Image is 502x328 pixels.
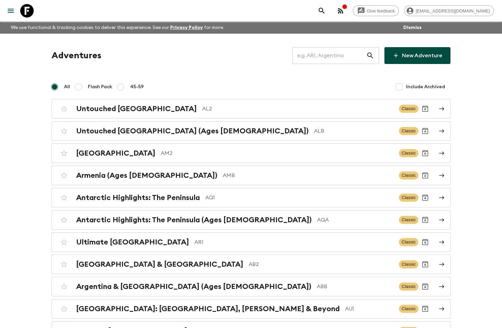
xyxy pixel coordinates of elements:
[4,4,18,18] button: menu
[130,84,144,90] span: 45-59
[418,169,432,182] button: Archive
[205,194,394,202] p: AQ1
[249,260,394,268] p: AB2
[223,171,394,179] p: AMB
[402,23,423,32] button: Dismiss
[76,282,311,291] h2: Argentina & [GEOGRAPHIC_DATA] (Ages [DEMOGRAPHIC_DATA])
[52,210,450,230] a: Antarctic Highlights: The Peninsula (Ages [DEMOGRAPHIC_DATA])AQAClassicArchive
[76,216,312,224] h2: Antarctic Highlights: The Peninsula (Ages [DEMOGRAPHIC_DATA])
[76,193,200,202] h2: Antarctic Highlights: The Peninsula
[76,260,243,269] h2: [GEOGRAPHIC_DATA] & [GEOGRAPHIC_DATA]
[412,8,494,13] span: [EMAIL_ADDRESS][DOMAIN_NAME]
[418,102,432,116] button: Archive
[406,84,445,90] span: Include Archived
[64,84,70,90] span: All
[52,143,450,163] a: [GEOGRAPHIC_DATA]AM2ClassicArchive
[399,105,418,113] span: Classic
[418,280,432,293] button: Archive
[161,149,394,157] p: AM2
[363,8,399,13] span: Give feedback
[317,216,394,224] p: AQA
[399,283,418,291] span: Classic
[76,238,189,247] h2: Ultimate [GEOGRAPHIC_DATA]
[202,105,394,113] p: AL2
[52,299,450,319] a: [GEOGRAPHIC_DATA]: [GEOGRAPHIC_DATA], [PERSON_NAME] & BeyondAU1ClassicArchive
[345,305,394,313] p: AU1
[52,166,450,185] a: Armenia (Ages [DEMOGRAPHIC_DATA])AMBClassicArchive
[399,171,418,179] span: Classic
[418,235,432,249] button: Archive
[418,213,432,227] button: Archive
[399,238,418,246] span: Classic
[418,146,432,160] button: Archive
[399,149,418,157] span: Classic
[52,277,450,296] a: Argentina & [GEOGRAPHIC_DATA] (Ages [DEMOGRAPHIC_DATA])ABBClassicArchive
[76,104,197,113] h2: Untouched [GEOGRAPHIC_DATA]
[52,188,450,207] a: Antarctic Highlights: The PeninsulaAQ1ClassicArchive
[418,124,432,138] button: Archive
[404,5,494,16] div: [EMAIL_ADDRESS][DOMAIN_NAME]
[88,84,112,90] span: Flash Pack
[170,25,203,30] a: Privacy Policy
[52,232,450,252] a: Ultimate [GEOGRAPHIC_DATA]AR1ClassicArchive
[52,99,450,119] a: Untouched [GEOGRAPHIC_DATA]AL2ClassicArchive
[194,238,394,246] p: AR1
[76,149,155,158] h2: [GEOGRAPHIC_DATA]
[76,127,309,135] h2: Untouched [GEOGRAPHIC_DATA] (Ages [DEMOGRAPHIC_DATA])
[76,304,340,313] h2: [GEOGRAPHIC_DATA]: [GEOGRAPHIC_DATA], [PERSON_NAME] & Beyond
[76,171,217,180] h2: Armenia (Ages [DEMOGRAPHIC_DATA])
[353,5,399,16] a: Give feedback
[292,46,366,65] input: e.g. AR1, Argentina
[384,47,450,64] a: New Adventure
[399,127,418,135] span: Classic
[52,255,450,274] a: [GEOGRAPHIC_DATA] & [GEOGRAPHIC_DATA]AB2ClassicArchive
[317,283,394,291] p: ABB
[399,260,418,268] span: Classic
[399,216,418,224] span: Classic
[418,302,432,316] button: Archive
[8,22,227,34] p: We use functional & tracking cookies to deliver this experience. See our for more.
[52,121,450,141] a: Untouched [GEOGRAPHIC_DATA] (Ages [DEMOGRAPHIC_DATA])ALBClassicArchive
[399,305,418,313] span: Classic
[399,194,418,202] span: Classic
[314,127,394,135] p: ALB
[315,4,328,18] button: search adventures
[418,191,432,204] button: Archive
[52,49,101,62] h1: Adventures
[418,258,432,271] button: Archive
